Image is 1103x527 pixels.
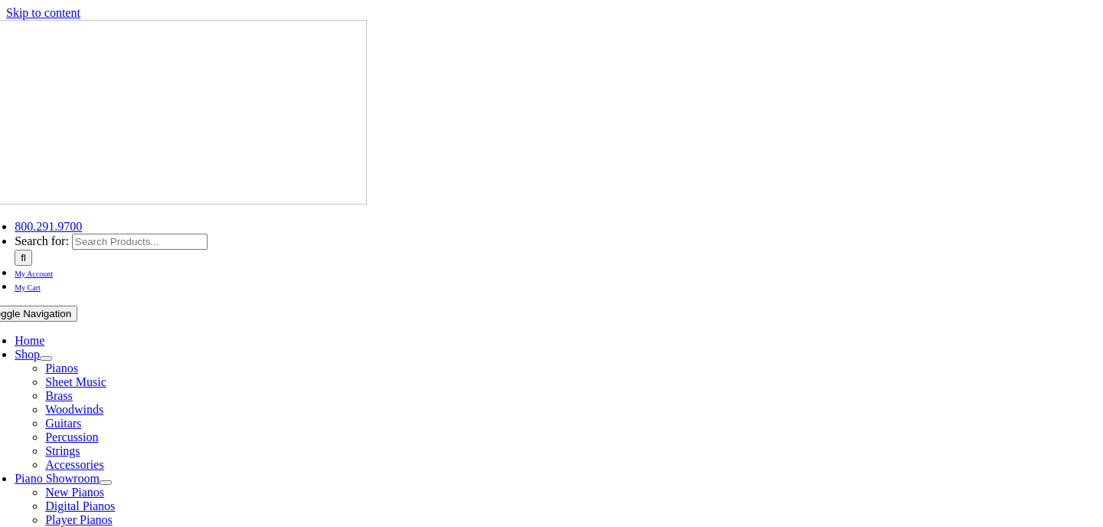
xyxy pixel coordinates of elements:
a: New Pianos [45,486,104,499]
a: My Account [15,266,53,279]
span: My Account [15,270,53,278]
button: Open submenu of Piano Showroom [100,480,112,485]
a: Piano Showroom [15,472,100,485]
a: Skip to content [6,6,80,19]
a: Woodwinds [45,403,103,416]
a: Player Pianos [45,513,113,526]
a: Accessories [45,458,103,471]
a: Pianos [45,362,78,375]
a: Digital Pianos [45,499,115,512]
a: Strings [45,444,80,457]
a: Brass [45,389,73,402]
span: My Cart [15,283,41,292]
a: Shop [15,348,40,361]
a: My Cart [15,280,41,293]
a: 800.291.9700 [15,220,82,233]
a: Sheet Music [45,375,106,388]
a: Guitars [45,417,81,430]
a: Percussion [45,430,98,444]
input: Search Products... [72,234,208,250]
span: Search for: [15,234,69,247]
a: Home [15,334,44,347]
button: Open submenu of Shop [40,356,52,361]
input: Search [15,250,32,266]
